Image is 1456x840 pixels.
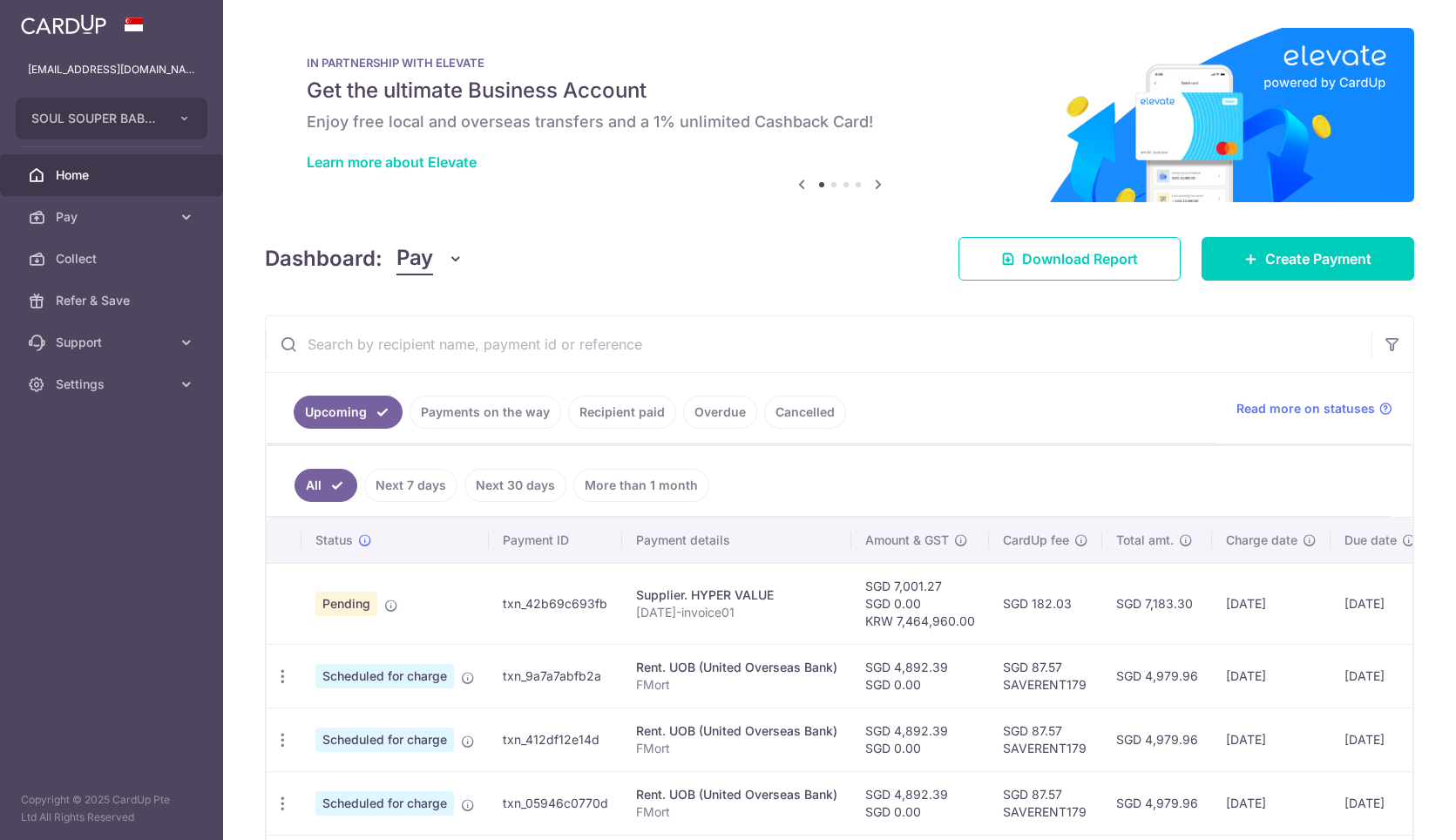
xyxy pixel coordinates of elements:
[56,208,171,226] span: Pay
[16,98,207,139] button: SOUL SOUPER BABY PTE. LTD.
[315,728,454,752] span: Scheduled for charge
[410,396,561,429] a: Payments on the way
[1116,532,1174,549] span: Total amt.
[396,242,464,275] button: Pay
[307,77,1372,105] h5: Get the ultimate Business Account
[489,563,622,644] td: txn_42b69c693fb
[295,469,357,502] a: All
[636,740,837,757] p: FMort
[364,469,457,502] a: Next 7 days
[1102,708,1212,771] td: SGD 4,979.96
[622,518,851,563] th: Payment details
[683,396,757,429] a: Overdue
[1003,532,1069,549] span: CardUp fee
[573,469,709,502] a: More than 1 month
[265,243,383,274] h4: Dashboard:
[1102,563,1212,644] td: SGD 7,183.30
[1331,563,1430,644] td: [DATE]
[1102,644,1212,708] td: SGD 4,979.96
[396,242,433,275] span: Pay
[265,28,1414,202] img: Renovation banner
[1202,237,1414,281] a: Create Payment
[1331,771,1430,835] td: [DATE]
[1102,771,1212,835] td: SGD 4,979.96
[1331,644,1430,708] td: [DATE]
[1344,532,1397,549] span: Due date
[31,110,160,127] span: SOUL SOUPER BABY PTE. LTD.
[636,586,837,604] div: Supplier. HYPER VALUE
[636,659,837,676] div: Rent. UOB (United Overseas Bank)
[307,112,1372,132] h6: Enjoy free local and overseas transfers and a 1% unlimited Cashback Card!
[958,237,1181,281] a: Download Report
[489,708,622,771] td: txn_412df12e14d
[636,676,837,694] p: FMort
[764,396,846,429] a: Cancelled
[851,708,989,771] td: SGD 4,892.39 SGD 0.00
[851,644,989,708] td: SGD 4,892.39 SGD 0.00
[1212,771,1331,835] td: [DATE]
[307,153,477,171] a: Learn more about Elevate
[1344,788,1439,831] iframe: Opens a widget where you can find more information
[266,316,1371,372] input: Search by recipient name, payment id or reference
[636,604,837,621] p: [DATE]-invoice01
[294,396,403,429] a: Upcoming
[568,396,676,429] a: Recipient paid
[56,292,171,309] span: Refer & Save
[489,518,622,563] th: Payment ID
[1212,708,1331,771] td: [DATE]
[315,592,377,616] span: Pending
[1265,248,1371,269] span: Create Payment
[1236,400,1392,417] a: Read more on statuses
[1226,532,1297,549] span: Charge date
[307,56,1372,70] p: IN PARTNERSHIP WITH ELEVATE
[989,563,1102,644] td: SGD 182.03
[989,644,1102,708] td: SGD 87.57 SAVERENT179
[636,803,837,821] p: FMort
[21,14,106,35] img: CardUp
[56,334,171,351] span: Support
[1212,563,1331,644] td: [DATE]
[1212,644,1331,708] td: [DATE]
[1331,708,1430,771] td: [DATE]
[636,786,837,803] div: Rent. UOB (United Overseas Bank)
[28,61,195,78] p: [EMAIL_ADDRESS][DOMAIN_NAME]
[1236,400,1375,417] span: Read more on statuses
[851,771,989,835] td: SGD 4,892.39 SGD 0.00
[636,722,837,740] div: Rent. UOB (United Overseas Bank)
[489,644,622,708] td: txn_9a7a7abfb2a
[56,376,171,393] span: Settings
[489,771,622,835] td: txn_05946c0770d
[315,791,454,816] span: Scheduled for charge
[56,250,171,268] span: Collect
[315,664,454,688] span: Scheduled for charge
[315,532,353,549] span: Status
[989,708,1102,771] td: SGD 87.57 SAVERENT179
[1022,248,1138,269] span: Download Report
[989,771,1102,835] td: SGD 87.57 SAVERENT179
[56,166,171,184] span: Home
[464,469,566,502] a: Next 30 days
[865,532,949,549] span: Amount & GST
[851,563,989,644] td: SGD 7,001.27 SGD 0.00 KRW 7,464,960.00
